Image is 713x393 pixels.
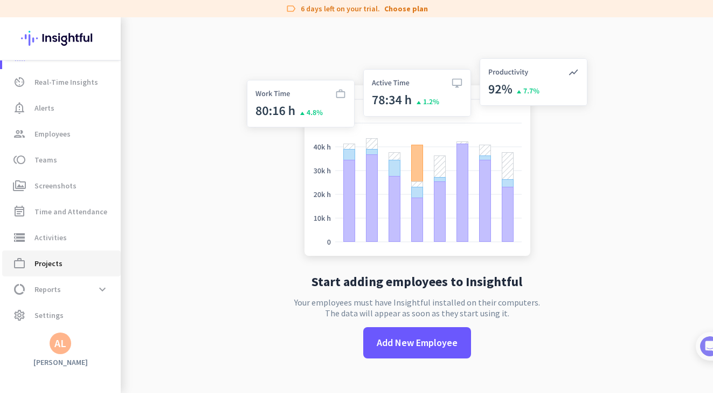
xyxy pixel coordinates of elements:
[13,127,26,140] i: group
[2,69,121,95] a: av_timerReal-Time Insights
[2,250,121,276] a: work_outlineProjects
[34,257,63,270] span: Projects
[34,127,71,140] span: Employees
[2,121,121,147] a: groupEmployees
[13,309,26,322] i: settings
[2,199,121,225] a: event_noteTime and Attendance
[2,276,121,302] a: data_usageReportsexpand_more
[34,231,67,244] span: Activities
[377,336,458,350] span: Add New Employee
[294,297,540,319] p: Your employees must have Insightful installed on their computers. The data will appear as soon as...
[34,76,98,89] span: Real-Time Insights
[2,302,121,328] a: settingsSettings
[34,283,61,296] span: Reports
[13,101,26,114] i: notification_important
[13,179,26,192] i: perm_media
[13,257,26,270] i: work_outline
[384,3,428,14] a: Choose plan
[93,280,112,299] button: expand_more
[311,275,522,288] h2: Start adding employees to Insightful
[2,147,121,173] a: tollTeams
[2,95,121,121] a: notification_importantAlerts
[34,153,57,166] span: Teams
[13,231,26,244] i: storage
[2,173,121,199] a: perm_mediaScreenshots
[239,52,596,267] img: no-search-results
[286,3,296,14] i: label
[34,179,77,192] span: Screenshots
[34,205,107,218] span: Time and Attendance
[54,338,66,349] div: AL
[13,153,26,166] i: toll
[2,225,121,250] a: storageActivities
[21,17,100,59] img: Insightful logo
[13,76,26,89] i: av_timer
[34,101,54,114] span: Alerts
[34,309,64,322] span: Settings
[363,327,471,358] button: Add New Employee
[13,283,26,296] i: data_usage
[13,205,26,218] i: event_note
